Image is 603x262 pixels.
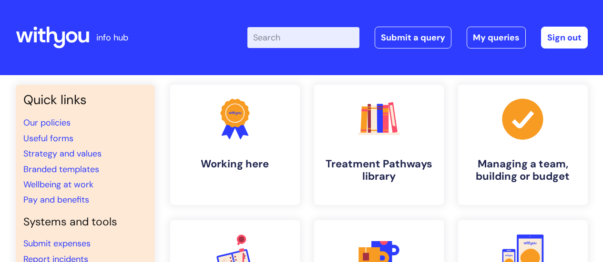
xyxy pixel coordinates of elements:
a: Useful forms [23,133,73,144]
a: Branded templates [23,164,99,175]
a: Our policies [23,117,71,128]
a: Treatment Pathways library [314,85,444,205]
input: Search [247,27,359,48]
a: Strategy and values [23,148,102,159]
a: Submit a query [375,27,451,49]
h4: Treatment Pathways library [322,158,436,183]
div: | - [247,27,588,49]
p: info hub [96,30,128,45]
h4: Managing a team, building or budget [466,158,580,183]
a: Working here [170,85,300,205]
a: Wellbeing at work [23,179,93,190]
a: Managing a team, building or budget [458,85,588,205]
h3: Quick links [23,92,147,107]
h4: Working here [178,158,292,170]
h4: Systems and tools [23,215,147,229]
a: Sign out [541,27,588,49]
a: Pay and benefits [23,194,89,205]
a: My queries [467,27,526,49]
a: Submit expenses [23,238,91,249]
